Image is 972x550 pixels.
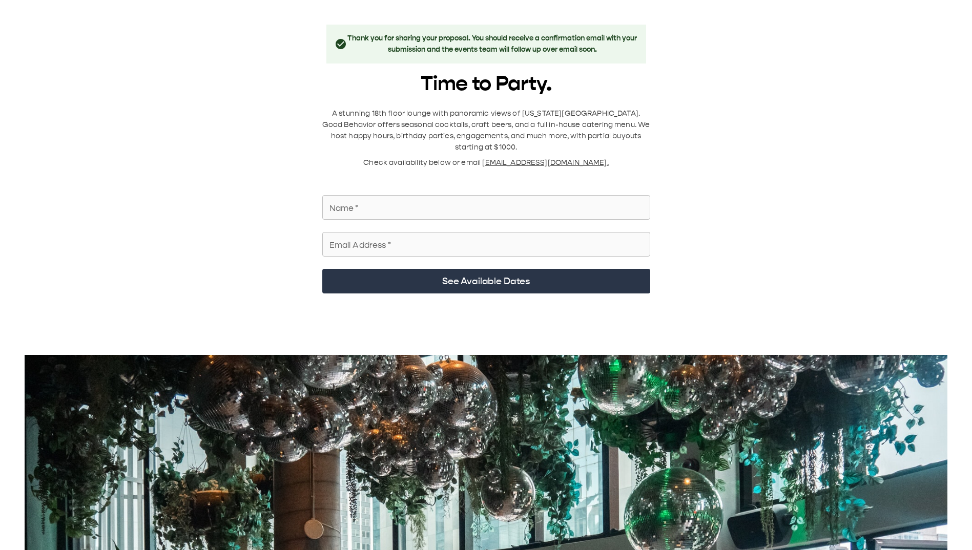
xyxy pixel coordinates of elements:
[482,158,608,167] span: [EMAIL_ADDRESS][DOMAIN_NAME].
[322,72,650,96] h1: Time to Party.
[363,158,482,167] span: Check availability below or email
[322,269,650,293] button: See Available Dates
[347,33,638,55] h3: Thank you for sharing your proposal. You should receive a confirmation email with your submission...
[322,108,650,153] p: A stunning 18th floor lounge with panoramic views of [US_STATE][GEOGRAPHIC_DATA]. Good Behavior o...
